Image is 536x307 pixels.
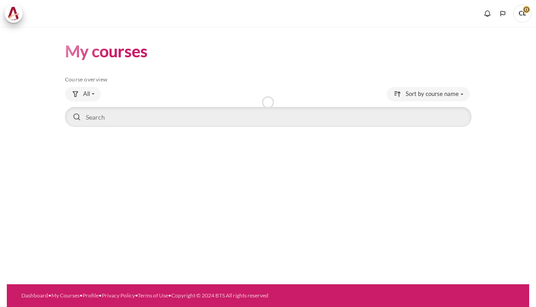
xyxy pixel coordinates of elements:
[171,292,268,299] a: Copyright © 2024 BTS All rights reserved
[481,7,494,20] div: Show notification window with no new notifications
[406,90,459,99] span: Sort by course name
[387,87,470,101] button: Sorting drop-down menu
[5,5,27,23] a: Architeck Architeck
[65,76,471,83] h5: Course overview
[21,292,291,300] div: • • • • •
[496,7,510,20] button: Languages
[65,107,471,127] input: Search
[7,27,529,142] section: Content
[65,40,148,62] h1: My courses
[65,87,101,101] button: Grouping drop-down menu
[7,7,20,20] img: Architeck
[51,292,79,299] a: My Courses
[21,292,48,299] a: Dashboard
[513,5,531,23] a: User menu
[83,90,90,99] span: All
[83,292,99,299] a: Profile
[65,87,471,129] div: Course overview controls
[138,292,168,299] a: Terms of Use
[102,292,135,299] a: Privacy Policy
[513,5,531,23] span: CL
